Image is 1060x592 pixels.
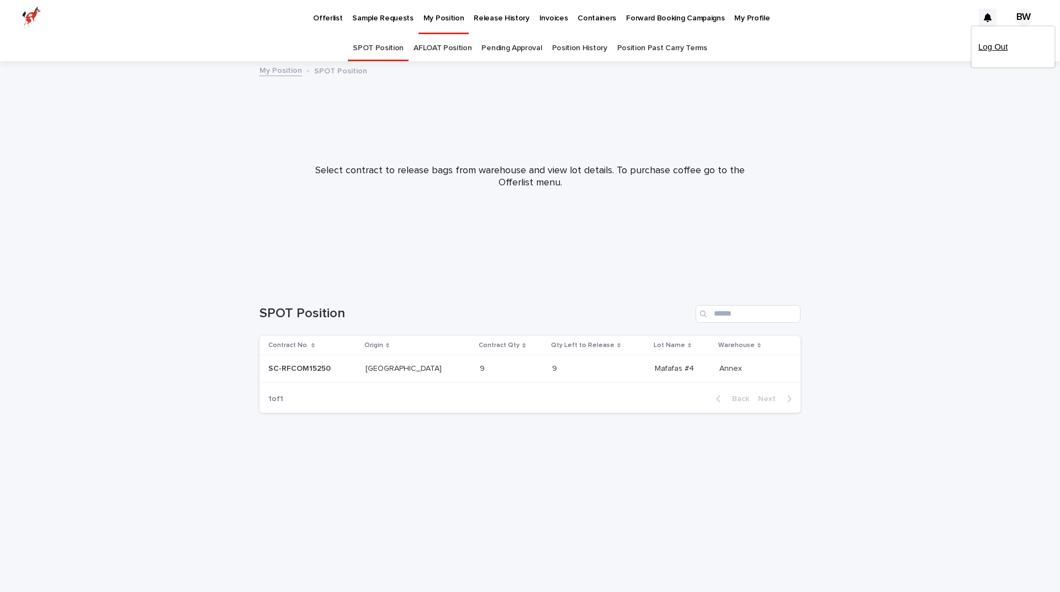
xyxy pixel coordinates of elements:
a: Log Out [978,38,1048,56]
p: Contract Qty [479,339,520,351]
p: Contract No. [268,339,309,351]
button: Next [754,394,801,404]
p: Mafafas #4 [655,362,696,374]
p: SPOT Position [314,64,367,76]
p: Annex [719,362,744,374]
tr: SC-RFCOM15250SC-RFCOM15250 [GEOGRAPHIC_DATA][GEOGRAPHIC_DATA] 99 99 Mafafas #4Mafafas #4 AnnexAnnex [259,355,801,383]
a: AFLOAT Position [414,35,471,61]
button: Back [707,394,754,404]
p: 9 [480,362,487,374]
p: SC-RFCOM15250 [268,362,333,374]
span: Back [725,395,749,403]
a: My Position [259,63,302,76]
p: Warehouse [718,339,755,351]
p: 1 of 1 [259,386,292,413]
a: Position Past Carry Terms [617,35,707,61]
p: Lot Name [654,339,685,351]
p: 9 [552,362,559,374]
p: Select contract to release bags from warehouse and view lot details. To purchase coffee go to the... [309,165,751,189]
p: [GEOGRAPHIC_DATA] [365,362,444,374]
p: Origin [364,339,383,351]
a: SPOT Position [353,35,404,61]
h1: SPOT Position [259,306,691,322]
input: Search [696,305,801,323]
span: Next [758,395,782,403]
p: Qty Left to Release [551,339,614,351]
a: Position History [552,35,607,61]
a: Pending Approval [481,35,542,61]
